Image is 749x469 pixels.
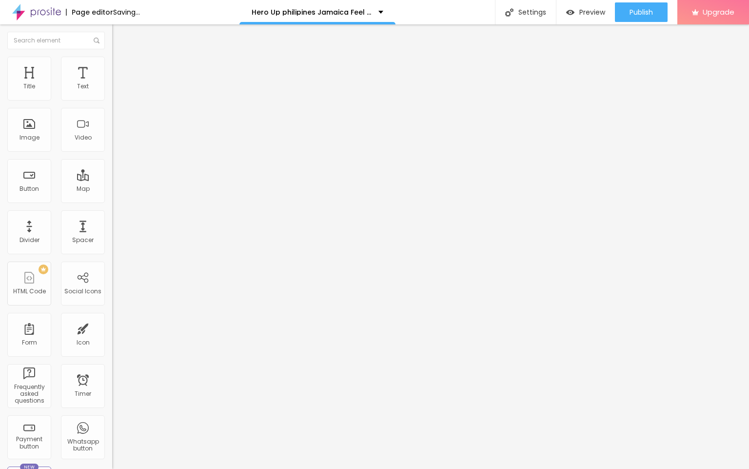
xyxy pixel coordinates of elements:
div: Saving... [113,9,140,16]
div: Payment button [10,436,48,450]
iframe: Editor [112,24,749,469]
button: Preview [556,2,615,22]
input: Search element [7,32,105,49]
p: Hero Up philipines Jamaica Feel the Power Within [252,9,371,16]
img: view-1.svg [566,8,574,17]
img: Icone [94,38,99,43]
div: Map [77,185,90,192]
button: Publish [615,2,668,22]
div: Icon [77,339,90,346]
div: Form [22,339,37,346]
div: Spacer [72,237,94,244]
img: Icone [505,8,513,17]
div: Title [23,83,35,90]
div: Video [75,134,92,141]
div: Social Icons [64,288,101,295]
div: Page editor [66,9,113,16]
span: Preview [579,8,605,16]
div: Image [20,134,39,141]
div: HTML Code [13,288,46,295]
span: Publish [630,8,653,16]
div: Timer [75,390,91,397]
div: Whatsapp button [63,438,102,452]
div: Text [77,83,89,90]
div: Frequently asked questions [10,384,48,405]
div: Divider [20,237,39,244]
span: Upgrade [703,8,734,16]
div: Button [20,185,39,192]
